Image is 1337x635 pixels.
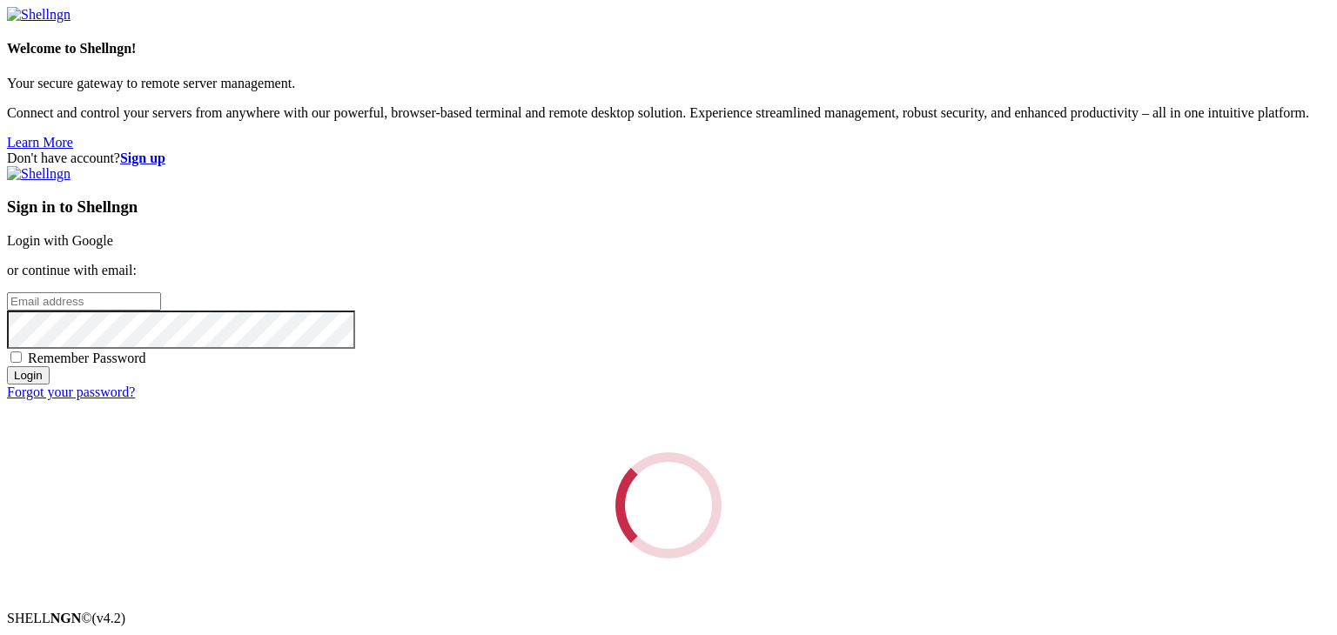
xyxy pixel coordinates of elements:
[7,105,1330,121] p: Connect and control your servers from anywhere with our powerful, browser-based terminal and remo...
[7,292,161,311] input: Email address
[10,351,22,363] input: Remember Password
[7,76,1330,91] p: Your secure gateway to remote server management.
[7,7,71,23] img: Shellngn
[7,41,1330,57] h4: Welcome to Shellngn!
[7,366,50,384] input: Login
[120,150,165,165] a: Sign up
[7,263,1330,278] p: or continue with email:
[7,384,135,399] a: Forgot your password?
[7,233,113,248] a: Login with Google
[7,150,1330,166] div: Don't have account?
[7,197,1330,217] h3: Sign in to Shellngn
[7,166,71,182] img: Shellngn
[28,351,146,365] span: Remember Password
[615,452,722,558] div: Loading...
[92,611,126,625] span: 4.2.0
[7,611,125,625] span: SHELL ©
[7,135,73,150] a: Learn More
[50,611,82,625] b: NGN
